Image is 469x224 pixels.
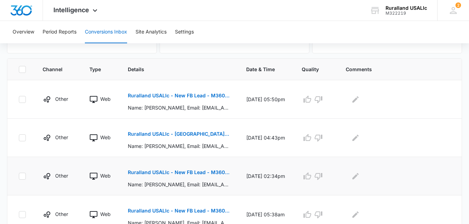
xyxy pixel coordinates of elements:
td: [DATE] 05:50pm [238,80,293,119]
button: Edit Comments [350,94,361,105]
span: Intelligence [53,6,89,14]
button: Edit Comments [350,209,361,220]
p: Ruralland USALlc - New FB Lead - M360 Notification [128,170,229,175]
p: Name: [PERSON_NAME], Email: [EMAIL_ADDRESS][DOMAIN_NAME], Phone: [PHONE_NUMBER] Which [US_STATE] ... [128,181,229,188]
p: Web [100,95,111,103]
button: Overview [13,21,34,43]
span: Quality [302,66,319,73]
p: Other [55,210,68,218]
p: Web [100,172,111,179]
span: Type [89,66,101,73]
button: Edit Comments [350,132,361,143]
span: Channel [43,66,63,73]
button: Ruralland USALlc - New FB Lead - M360 Notification [128,202,229,219]
button: Site Analytics [135,21,167,43]
span: Date & Time [246,66,275,73]
span: Comments [346,66,440,73]
p: Ruralland USALlc - New FB Lead - M360 Notification [128,93,229,98]
p: Name: [PERSON_NAME], Email: [EMAIL_ADDRESS][DOMAIN_NAME], Phone: [PHONE_NUMBER] Are you intereste... [128,142,229,150]
p: Other [55,134,68,141]
div: account id [386,11,427,16]
button: Edit Comments [350,171,361,182]
p: Ruralland USALlc - New FB Lead - M360 Notification [128,208,229,213]
p: Name: [PERSON_NAME], Email: [EMAIL_ADDRESS][DOMAIN_NAME], Phone: [PHONE_NUMBER] Which [US_STATE] ... [128,104,229,111]
button: Period Reports [43,21,76,43]
td: [DATE] 04:43pm [238,119,293,157]
button: Settings [175,21,194,43]
span: Details [128,66,219,73]
p: Other [55,172,68,179]
p: Other [55,95,68,103]
p: Web [100,210,111,218]
div: account name [386,5,427,11]
button: Ruralland USALlc - [GEOGRAPHIC_DATA][US_STATE] FB Lead - M360 Notificaion [128,126,229,142]
button: Ruralland USALlc - New FB Lead - M360 Notification [128,164,229,181]
button: Ruralland USALlc - New FB Lead - M360 Notification [128,87,229,104]
p: Ruralland USALlc - [GEOGRAPHIC_DATA][US_STATE] FB Lead - M360 Notificaion [128,132,229,136]
span: 2 [455,2,461,8]
p: Web [100,134,111,141]
button: Conversions Inbox [85,21,127,43]
td: [DATE] 02:34pm [238,157,293,195]
div: notifications count [455,2,461,8]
